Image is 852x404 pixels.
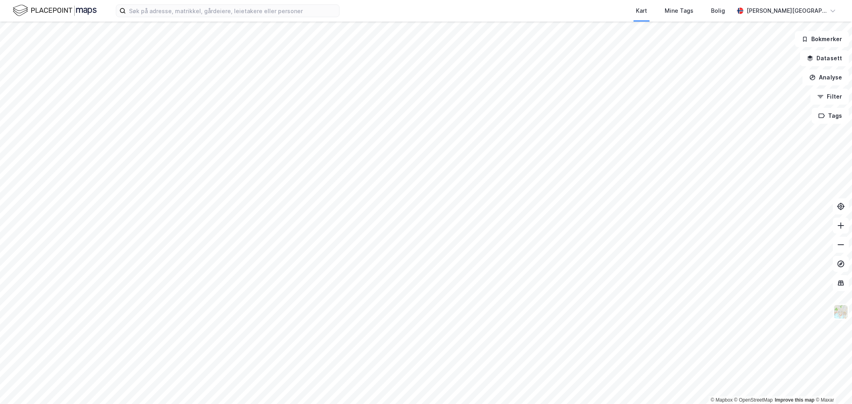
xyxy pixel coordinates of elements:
[734,397,773,403] a: OpenStreetMap
[810,89,849,105] button: Filter
[711,6,725,16] div: Bolig
[711,397,733,403] a: Mapbox
[747,6,826,16] div: [PERSON_NAME][GEOGRAPHIC_DATA]
[795,31,849,47] button: Bokmerker
[812,108,849,124] button: Tags
[665,6,693,16] div: Mine Tags
[13,4,97,18] img: logo.f888ab2527a4732fd821a326f86c7f29.svg
[636,6,647,16] div: Kart
[812,366,852,404] iframe: Chat Widget
[833,304,848,319] img: Z
[800,50,849,66] button: Datasett
[126,5,339,17] input: Søk på adresse, matrikkel, gårdeiere, leietakere eller personer
[802,69,849,85] button: Analyse
[775,397,814,403] a: Improve this map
